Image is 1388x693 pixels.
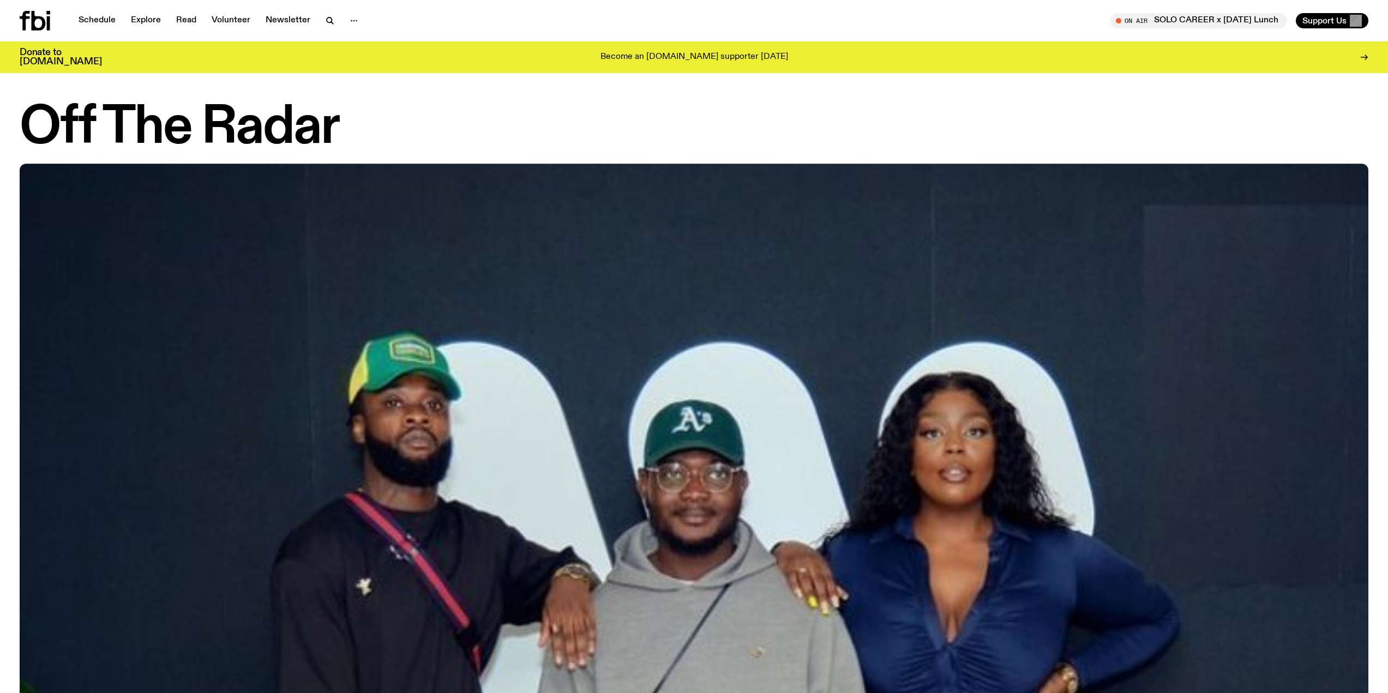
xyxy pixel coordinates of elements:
[20,104,1368,153] h1: Off The Radar
[1296,13,1368,28] button: Support Us
[20,48,102,67] h3: Donate to [DOMAIN_NAME]
[259,13,317,28] a: Newsletter
[170,13,203,28] a: Read
[1302,16,1347,26] span: Support Us
[600,52,788,62] p: Become an [DOMAIN_NAME] supporter [DATE]
[1110,13,1287,28] button: On AirSOLO CAREER x [DATE] Lunch
[205,13,257,28] a: Volunteer
[124,13,167,28] a: Explore
[72,13,122,28] a: Schedule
